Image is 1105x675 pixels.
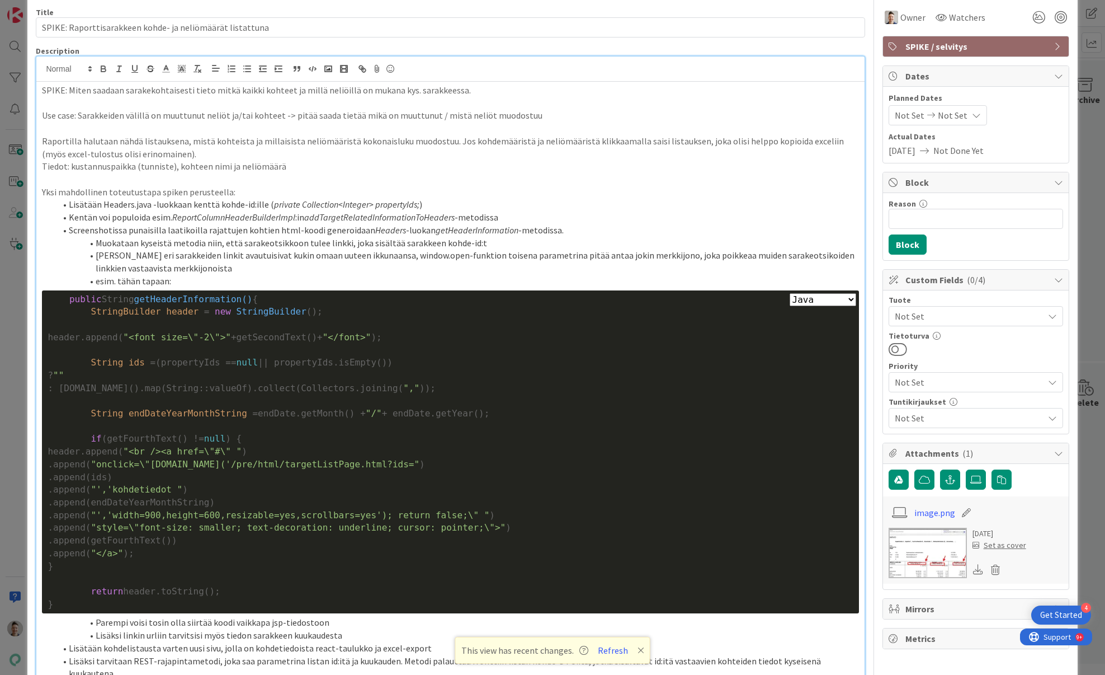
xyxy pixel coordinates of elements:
span: Not Done Yet [933,144,984,157]
span: Watchers [949,11,985,24]
div: .append( ) [48,522,853,535]
span: Dates [905,69,1049,83]
img: TN [885,11,898,24]
span: [DATE] [889,144,915,157]
div: .append( ); [48,547,853,560]
em: Headers [375,224,406,236]
span: "','width=900,height=600,resizable=yes,scrollbars=yes'); return false;\" " [91,510,489,521]
span: String [91,357,123,368]
div: .append(ids) [48,471,853,484]
p: Use case: Sarakkeiden välillä on muuttunut neliöt ja/tai kohteet -> pitää saada tietää mikä on mu... [42,109,858,122]
span: SPIKE / selvitys [905,40,1049,53]
span: "style=\"font-size: smaller; text-decoration: underline; cursor: pointer;\">" [91,522,506,533]
span: Block [905,176,1049,189]
span: Custom Fields [905,273,1049,287]
div: header.append( +getSecondText()+ ); [48,331,853,344]
span: Not Set [895,109,924,122]
span: "/" [366,408,382,419]
label: Reason [889,199,916,209]
li: Lisätään Headers.java -luokkaan kenttä kohde-id:ille ( ) [55,198,858,211]
span: Metrics [905,632,1049,645]
span: StringBuilder [91,306,160,317]
span: Mirrors [905,602,1049,616]
span: return [91,586,123,597]
span: This view has recent changes. [461,644,588,657]
span: "," [403,383,419,393]
span: ids [129,357,145,368]
div: endDate.getMonth() + + endDate.getYear(); [48,407,853,420]
div: (propertyIds == || propertyIds.isEmpty()) [48,357,853,369]
span: "</font>" [323,332,371,343]
span: = [150,357,155,368]
div: .append( ) [48,509,853,522]
li: Lisäksi linkin urliin tarvitsisi myös tiedon sarakkeen kuukaudesta [55,629,858,642]
div: .append(getFourthText()) [48,535,853,547]
div: header.append( ) [48,446,853,458]
div: 9+ [56,4,62,13]
em: private Collection<Integer> propertyIds; [274,199,419,210]
li: Screenshotissa punaisilla laatikoilla rajattujen kohtien html-koodi generoidaan -luokan -metodissa. [55,224,858,237]
div: ? [48,369,853,382]
div: 4 [1081,603,1091,613]
div: Tuntikirjaukset [889,398,1063,406]
li: [PERSON_NAME] eri sarakkeiden linkit avautuisivat kukin omaan uuteen ikkunaansa, window.open-funk... [55,249,858,274]
p: Yksi mahdollinen toteutustapa spiken perusteella: [42,186,858,199]
span: "onclick=\"[DOMAIN_NAME]('/pre/html/targetListPage.html?ids=" [91,459,419,470]
em: ReportColumnHeaderBuilderImpl [172,212,295,223]
span: "<font size=\"-2\">" [123,332,231,343]
span: new [215,306,231,317]
span: null [237,357,258,368]
li: Kentän voi populoida esim. :in -metodissa [55,211,858,224]
li: Lisätään kohdelistausta varten uusi sivu, jolla on kohdetiedoista react-taulukko ja excel-export [55,642,858,655]
div: .append( ) [48,458,853,471]
div: .append(endDateYearMonthString) [48,496,853,509]
span: null [204,433,226,444]
p: Tiedot: kustannuspaikka (tunniste), kohteen nimi ja neliömäärä [42,160,858,173]
span: Support [23,2,51,15]
div: Set as cover [972,540,1026,551]
p: SPIKE: Miten saadaan sarakekohtaisesti tieto mitkä kaikki kohteet ja millä neliöillä on mukana ky... [42,84,858,97]
span: header [166,306,199,317]
div: Open Get Started checklist, remaining modules: 4 [1031,606,1091,625]
span: Not Set [895,410,1038,426]
button: Refresh [594,643,632,658]
span: Not Set [895,374,1038,390]
span: ( 1 ) [962,448,973,459]
span: getHeaderInformation() [134,294,253,304]
p: Raportilla halutaan nähdä listauksena, mistä kohteista ja millaisista neliömääristä kokonaisluku ... [42,135,858,160]
div: Tietoturva [889,332,1063,340]
span: Owner [900,11,925,24]
li: Parempi voisi tosin olla siirtää koodi vaikkapa jsp-tiedostoon [55,616,858,629]
button: Block [889,235,927,255]
div: header.toString(); [48,585,853,598]
div: Priority [889,362,1063,370]
div: String { [48,293,853,306]
div: Get Started [1040,610,1082,621]
span: Attachments [905,447,1049,460]
div: (getFourthText() != ) { [48,433,853,446]
span: ( 0/4 ) [967,274,985,285]
span: = [204,306,210,317]
span: endDateYearMonthString [129,408,247,419]
div: } [48,598,853,611]
span: Not Set [895,308,1038,324]
span: String [91,408,123,419]
li: Muokataan kyseistä metodia niin, että sarakeotsikkoon tulee linkki, joka sisältää sarakkeen kohde... [55,237,858,250]
span: Planned Dates [889,92,1063,104]
span: "<br /><a href=\"#\" " [123,446,242,457]
span: "</a>" [91,548,123,559]
span: if [91,433,101,444]
span: public [69,294,102,304]
span: "','kohdetiedot " [91,484,182,495]
span: "" [53,370,64,381]
em: addTargetRelatedInformationToHeaders [304,212,455,223]
span: = [252,408,258,419]
div: : [DOMAIN_NAME]().map(String::valueOf).collect(Collectors.joining( )); [48,382,853,395]
li: esim. tähän tapaan: [55,275,858,288]
div: Tuote [889,296,1063,304]
input: type card name here... [36,17,865,37]
a: image.png [914,506,955,519]
span: Description [36,46,79,56]
span: StringBuilder [237,306,306,317]
span: Actual Dates [889,131,1063,143]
